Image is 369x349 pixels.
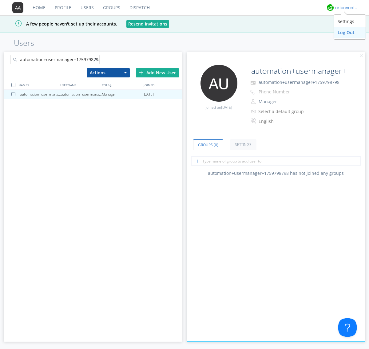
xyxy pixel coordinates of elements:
div: USERNAME [59,80,100,89]
img: phone-outline.svg [250,90,255,95]
img: cancel.svg [359,54,363,58]
div: orionvontas+atlas+automation+org2 [335,5,358,11]
input: Name [249,65,348,77]
img: In groups with Translation enabled, this user's messages will be automatically translated to and ... [251,117,257,124]
img: person-outline.svg [251,99,256,104]
iframe: Toggle Customer Support [338,318,357,337]
span: [DATE] [221,105,232,110]
button: Resend Invitations [126,20,169,28]
span: Joined on [205,105,232,110]
div: automation+usermanager+1759798798 [61,90,102,99]
span: [DATE] [143,90,154,99]
img: icon-alert-users-thin-outline.svg [251,107,257,116]
div: Add New User [136,68,179,77]
img: plus.svg [139,70,143,75]
div: NAMES [17,80,58,89]
div: Manager [102,90,143,99]
div: automation+usermanager+1759798798 [20,90,61,99]
div: automation+usermanager+1759798798 has not joined any groups [187,170,365,176]
div: JOINED [142,80,184,89]
a: Settings [230,139,256,150]
div: ROLE [100,80,142,89]
button: Actions [87,68,130,77]
input: Search users [10,55,100,64]
a: automation+usermanager+1759798798automation+usermanager+1759798798Manager[DATE] [4,90,182,99]
div: Select a default group [258,108,310,115]
button: Manager [256,97,318,106]
div: Settings [334,16,366,27]
img: 29d36aed6fa347d5a1537e7736e6aa13 [327,4,334,11]
div: Log Out [334,27,366,38]
div: English [259,118,310,124]
span: A few people haven't set up their accounts. [5,21,117,27]
a: Groups (0) [193,139,223,150]
span: automation+usermanager+1759798798 [259,79,339,85]
input: Type name of group to add user to [191,156,361,166]
img: 373638.png [200,65,237,102]
img: 373638.png [12,2,23,13]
